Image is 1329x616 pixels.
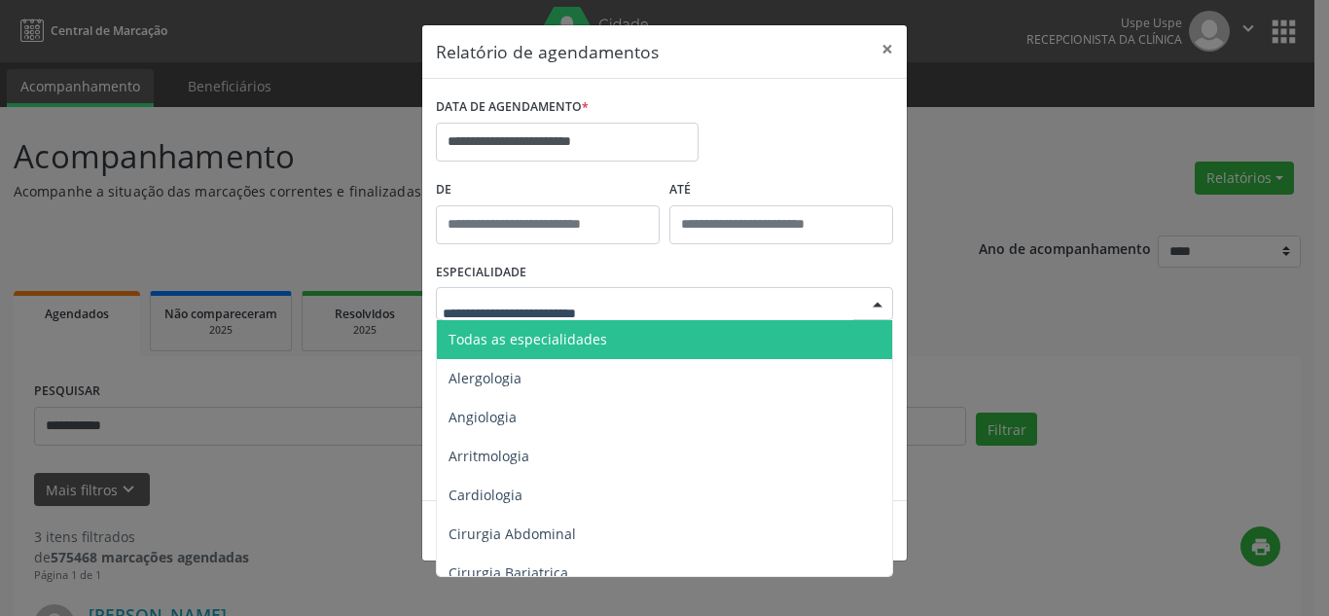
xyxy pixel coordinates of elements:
[449,486,522,504] span: Cardiologia
[449,525,576,543] span: Cirurgia Abdominal
[436,92,589,123] label: DATA DE AGENDAMENTO
[449,563,568,582] span: Cirurgia Bariatrica
[449,408,517,426] span: Angiologia
[436,258,526,288] label: ESPECIALIDADE
[669,175,893,205] label: ATÉ
[449,447,529,465] span: Arritmologia
[449,369,521,387] span: Alergologia
[868,25,907,73] button: Close
[436,39,659,64] h5: Relatório de agendamentos
[436,175,660,205] label: De
[449,330,607,348] span: Todas as especialidades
